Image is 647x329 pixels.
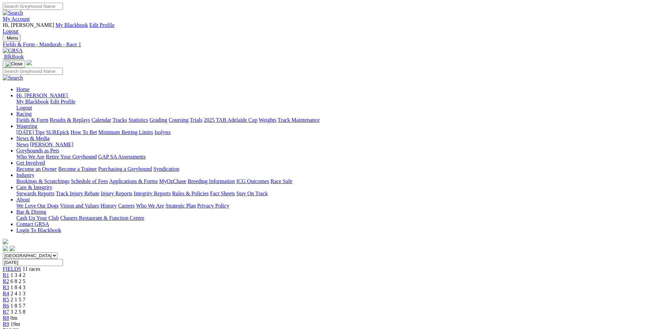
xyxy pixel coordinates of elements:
[270,178,292,184] a: Race Safe
[113,117,127,123] a: Tracks
[16,93,69,98] a: Hi, [PERSON_NAME]
[4,54,24,60] span: BlkBook
[46,129,69,135] a: SUREpick
[188,178,235,184] a: Breeding Information
[60,203,99,209] a: Vision and Values
[236,191,268,196] a: Stay On Track
[118,203,135,209] a: Careers
[236,178,269,184] a: ICG Outcomes
[16,166,57,172] a: Become an Owner
[3,28,18,34] a: Logout
[16,197,30,202] a: About
[16,99,644,111] div: Hi, [PERSON_NAME]
[3,321,9,327] a: R9
[259,117,276,123] a: Weights
[3,266,21,272] a: FIELDS
[16,135,50,141] a: News & Media
[16,154,45,160] a: Who We Are
[154,129,171,135] a: Isolynx
[3,246,8,251] img: facebook.svg
[16,123,37,129] a: Wagering
[16,184,52,190] a: Care & Integrity
[98,166,152,172] a: Purchasing a Greyhound
[3,75,23,81] img: Search
[109,178,158,184] a: Applications & Forms
[3,42,644,48] a: Fields & Form - Mandurah - Race 1
[71,178,108,184] a: Schedule of Fees
[16,215,59,221] a: Cash Up Your Club
[11,297,25,302] span: 2 1 5 7
[150,117,167,123] a: Grading
[3,10,23,16] img: Search
[11,272,25,278] span: 1 3 4 2
[50,99,75,104] a: Edit Profile
[210,191,235,196] a: Fact Sheets
[3,239,8,244] img: logo-grsa-white.png
[16,129,45,135] a: [DATE] Tips
[159,178,186,184] a: MyOzChase
[3,22,54,28] span: Hi, [PERSON_NAME]
[58,166,97,172] a: Become a Trainer
[100,203,117,209] a: History
[3,291,9,296] a: R4
[3,297,9,302] a: R5
[98,129,153,135] a: Minimum Betting Limits
[3,22,644,34] div: My Account
[16,105,32,111] a: Logout
[11,303,25,309] span: 1 8 5 7
[16,99,49,104] a: My Blackbook
[16,227,61,233] a: Login To Blackbook
[278,117,320,123] a: Track Maintenance
[50,117,90,123] a: Results & Replays
[16,191,54,196] a: Stewards Reports
[71,129,97,135] a: How To Bet
[16,178,69,184] a: Bookings & Scratchings
[11,291,25,296] span: 2 4 1 3
[204,117,257,123] a: 2025 TAB Adelaide Cup
[153,166,179,172] a: Syndication
[16,111,32,117] a: Racing
[27,60,32,65] img: logo-grsa-white.png
[16,142,644,148] div: News & Media
[166,203,196,209] a: Strategic Plan
[16,203,58,209] a: We Love Our Dogs
[16,191,644,197] div: Care & Integrity
[190,117,202,123] a: Trials
[3,16,30,22] a: My Account
[16,148,59,153] a: Greyhounds as Pets
[3,259,63,266] input: Select date
[16,117,644,123] div: Racing
[46,154,97,160] a: Retire Your Greyhound
[16,86,30,92] a: Home
[16,166,644,172] div: Get Involved
[3,278,9,284] a: R2
[91,117,111,123] a: Calendar
[3,315,9,321] a: R8
[3,272,9,278] a: R1
[16,172,34,178] a: Industry
[3,60,25,68] button: Toggle navigation
[136,203,164,209] a: Who We Are
[3,54,24,60] a: BlkBook
[134,191,171,196] a: Integrity Reports
[3,284,9,290] span: R3
[16,178,644,184] div: Industry
[3,303,9,309] a: R6
[3,3,63,10] input: Search
[16,142,29,147] a: News
[16,154,644,160] div: Greyhounds as Pets
[16,203,644,209] div: About
[55,22,88,28] a: My Blackbook
[11,315,17,321] span: 0m
[56,191,99,196] a: Track Injury Rebate
[22,266,40,272] span: 11 races
[16,129,644,135] div: Wagering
